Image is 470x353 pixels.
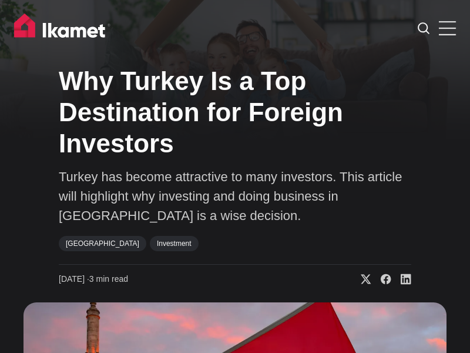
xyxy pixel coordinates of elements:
a: Share on Linkedin [391,274,411,285]
a: Investment [150,236,199,251]
p: Turkey has become attractive to many investors. This article will highlight why investing and doi... [59,167,411,225]
time: 3 min read [59,274,128,285]
img: Ikamet home [14,14,110,43]
a: [GEOGRAPHIC_DATA] [59,236,146,251]
h1: Why Turkey Is a Top Destination for Foreign Investors [59,66,411,159]
a: Share on Facebook [371,274,391,285]
span: [DATE] ∙ [59,274,89,284]
a: Share on X [351,274,371,285]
